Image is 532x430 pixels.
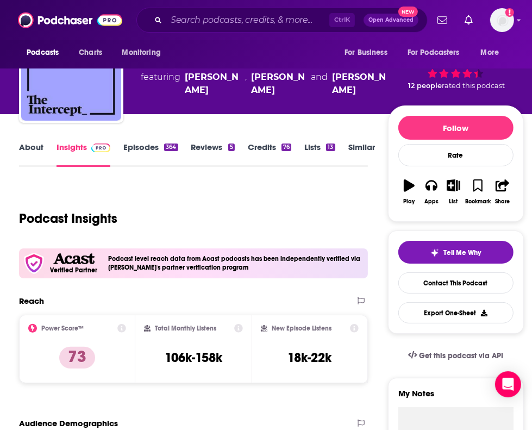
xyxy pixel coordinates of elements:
[420,351,504,360] span: Get this podcast via API
[398,172,421,211] button: Play
[424,198,439,205] div: Apps
[442,172,465,211] button: List
[165,350,222,366] h3: 106k-158k
[19,418,118,428] h2: Audience Demographics
[122,45,160,60] span: Monitoring
[123,142,178,167] a: Episodes364
[490,8,514,32] span: Logged in as smeizlik
[348,142,375,167] a: Similar
[179,59,204,69] a: News
[166,11,329,29] input: Search podcasts, credits, & more...
[79,45,102,60] span: Charts
[329,13,355,27] span: Ctrl K
[91,144,110,152] img: Podchaser Pro
[491,172,514,211] button: Share
[164,144,178,151] div: 364
[287,350,331,366] h3: 18k-22k
[18,10,122,30] img: Podchaser - Follow, Share and Rate Podcasts
[19,142,43,167] a: About
[345,45,387,60] span: For Business
[398,272,514,294] a: Contact This Podcast
[281,144,291,151] div: 76
[398,388,514,407] label: My Notes
[460,11,477,29] a: Show notifications dropdown
[221,59,254,69] a: Politics
[21,21,121,121] img: The Intercept Briefing
[364,14,418,27] button: Open AdvancedNew
[304,142,335,167] a: Lists13
[19,210,117,227] h1: Podcast Insights
[449,198,458,205] div: List
[59,347,95,369] p: 73
[136,8,428,33] div: Search podcasts, credits, & more...
[332,71,387,97] a: Glenn Greenwald
[404,198,415,205] div: Play
[185,71,240,97] a: Jeremy Scahill
[337,42,401,63] button: open menu
[114,42,174,63] button: open menu
[228,144,235,151] div: 5
[490,8,514,32] button: Show profile menu
[108,255,363,271] h4: Podcast level reach data from Acast podcasts has been independently verified via [PERSON_NAME]'s ...
[204,59,221,69] span: and
[272,325,331,332] h2: New Episode Listens
[53,253,95,265] img: Acast
[326,144,335,151] div: 13
[399,342,512,369] a: Get this podcast via API
[245,71,247,97] span: ,
[23,253,45,274] img: verfied icon
[141,71,387,97] span: featuring
[490,8,514,32] img: User Profile
[505,8,514,17] svg: Add a profile image
[473,42,513,63] button: open menu
[191,142,235,167] a: Reviews5
[433,11,452,29] a: Show notifications dropdown
[398,302,514,323] button: Export One-Sheet
[50,267,97,273] h5: Verified Partner
[465,172,491,211] button: Bookmark
[430,248,439,257] img: tell me why sparkle
[141,58,387,97] div: A weekly podcast
[155,325,216,332] h2: Total Monthly Listens
[400,42,475,63] button: open menu
[495,371,521,397] div: Open Intercom Messenger
[408,45,460,60] span: For Podcasters
[57,142,110,167] a: InsightsPodchaser Pro
[27,45,59,60] span: Podcasts
[398,7,418,17] span: New
[19,42,73,63] button: open menu
[465,198,491,205] div: Bookmark
[251,71,306,97] a: Betsy Reed
[420,172,442,211] button: Apps
[408,82,442,90] span: 12 people
[398,241,514,264] button: tell me why sparkleTell Me Why
[481,45,499,60] span: More
[41,325,84,332] h2: Power Score™
[495,198,510,205] div: Share
[442,82,505,90] span: rated this podcast
[368,17,414,23] span: Open Advanced
[398,116,514,140] button: Follow
[248,142,291,167] a: Credits76
[311,71,328,97] span: and
[19,296,44,306] h2: Reach
[72,42,109,63] a: Charts
[443,248,481,257] span: Tell Me Why
[398,144,514,166] div: Rate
